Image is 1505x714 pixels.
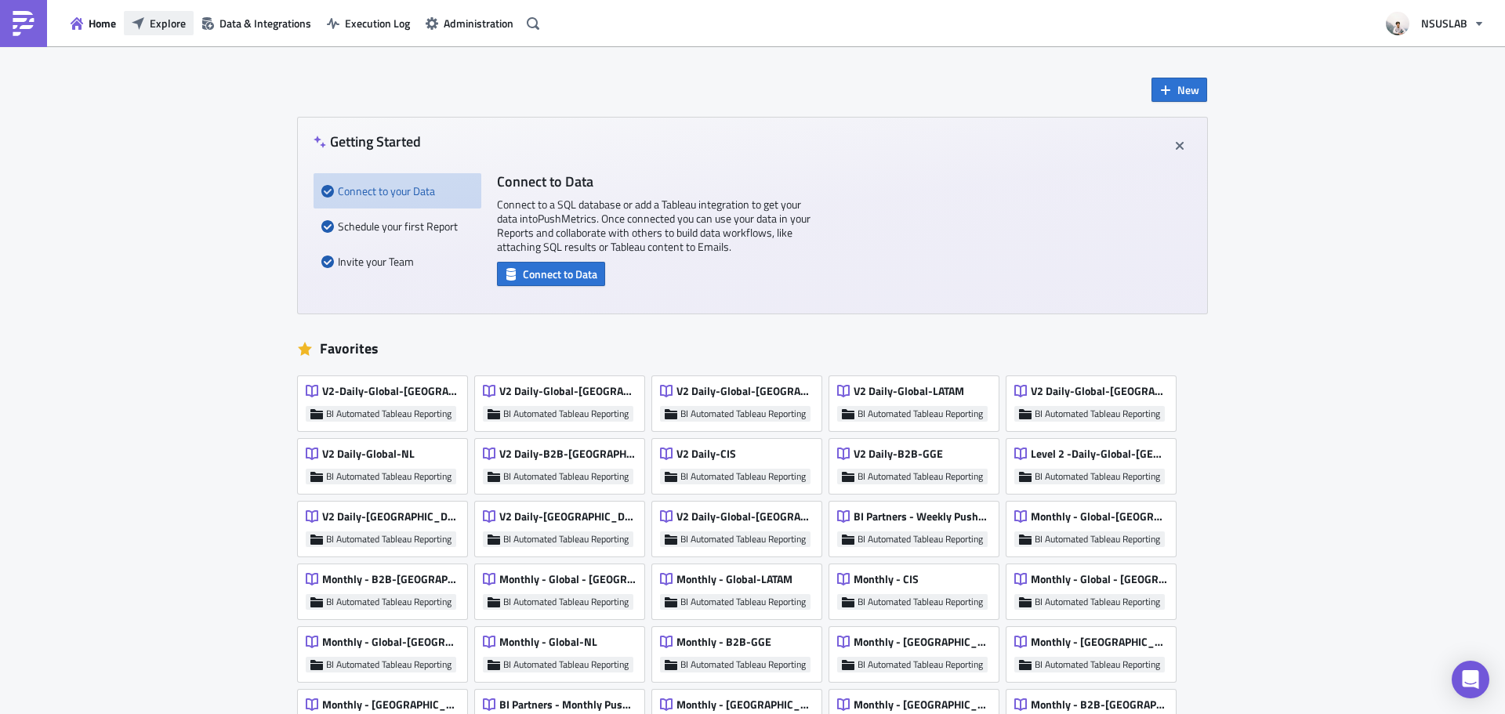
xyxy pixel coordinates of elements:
[829,368,1006,431] a: V2 Daily-Global-LATAMBI Automated Tableau Reporting
[854,509,990,524] span: BI Partners - Weekly Pushmetrics (Detailed)
[1151,78,1207,102] button: New
[298,337,1207,361] div: Favorites
[322,635,459,649] span: Monthly - Global-[GEOGRAPHIC_DATA]
[11,11,36,36] img: PushMetrics
[652,431,829,494] a: V2 Daily-CISBI Automated Tableau Reporting
[475,431,652,494] a: V2 Daily-B2B-[GEOGRAPHIC_DATA]BI Automated Tableau Reporting
[499,384,636,398] span: V2 Daily-Global-[GEOGRAPHIC_DATA]-Rest
[523,266,597,282] span: Connect to Data
[1035,470,1160,483] span: BI Automated Tableau Reporting
[676,572,792,586] span: Monthly - Global-LATAM
[1035,658,1160,671] span: BI Automated Tableau Reporting
[322,698,459,712] span: Monthly - [GEOGRAPHIC_DATA]
[499,635,597,649] span: Monthly - Global-NL
[858,408,983,420] span: BI Automated Tableau Reporting
[1376,6,1493,41] button: NSUSLAB
[503,408,629,420] span: BI Automated Tableau Reporting
[829,619,1006,682] a: Monthly - [GEOGRAPHIC_DATA]BI Automated Tableau Reporting
[475,619,652,682] a: Monthly - Global-NLBI Automated Tableau Reporting
[1031,698,1167,712] span: Monthly - B2B-[GEOGRAPHIC_DATA]
[298,556,475,619] a: Monthly - B2B-[GEOGRAPHIC_DATA]BI Automated Tableau Reporting
[1031,384,1167,398] span: V2 Daily-Global-[GEOGRAPHIC_DATA]
[1031,509,1167,524] span: Monthly - Global-[GEOGRAPHIC_DATA]
[1035,596,1160,608] span: BI Automated Tableau Reporting
[1031,635,1167,649] span: Monthly - [GEOGRAPHIC_DATA]
[319,11,418,35] button: Execution Log
[503,596,629,608] span: BI Automated Tableau Reporting
[1035,408,1160,420] span: BI Automated Tableau Reporting
[1006,556,1184,619] a: Monthly - Global - [GEOGRAPHIC_DATA]-[GEOGRAPHIC_DATA]BI Automated Tableau Reporting
[676,509,813,524] span: V2 Daily-Global-[GEOGRAPHIC_DATA]
[1031,447,1167,461] span: Level 2 -Daily-Global-[GEOGRAPHIC_DATA]-Rest
[676,698,813,712] span: Monthly - [GEOGRAPHIC_DATA]
[680,470,806,483] span: BI Automated Tableau Reporting
[676,635,771,649] span: Monthly - B2B-GGE
[499,509,636,524] span: V2 Daily-[GEOGRAPHIC_DATA]
[1452,661,1489,698] div: Open Intercom Messenger
[858,596,983,608] span: BI Automated Tableau Reporting
[444,15,513,31] span: Administration
[418,11,521,35] button: Administration
[1006,368,1184,431] a: V2 Daily-Global-[GEOGRAPHIC_DATA]BI Automated Tableau Reporting
[676,447,736,461] span: V2 Daily-CIS
[497,264,605,281] a: Connect to Data
[503,533,629,545] span: BI Automated Tableau Reporting
[1421,15,1467,31] span: NSUSLAB
[1006,431,1184,494] a: Level 2 -Daily-Global-[GEOGRAPHIC_DATA]-RestBI Automated Tableau Reporting
[854,447,943,461] span: V2 Daily-B2B-GGE
[829,494,1006,556] a: BI Partners - Weekly Pushmetrics (Detailed)BI Automated Tableau Reporting
[854,384,964,398] span: V2 Daily-Global-LATAM
[326,408,451,420] span: BI Automated Tableau Reporting
[1384,10,1411,37] img: Avatar
[194,11,319,35] button: Data & Integrations
[298,431,475,494] a: V2 Daily-Global-NLBI Automated Tableau Reporting
[503,658,629,671] span: BI Automated Tableau Reporting
[854,572,919,586] span: Monthly - CIS
[89,15,116,31] span: Home
[499,572,636,586] span: Monthly - Global - [GEOGRAPHIC_DATA] - Rest
[829,431,1006,494] a: V2 Daily-B2B-GGEBI Automated Tableau Reporting
[1035,533,1160,545] span: BI Automated Tableau Reporting
[652,494,829,556] a: V2 Daily-Global-[GEOGRAPHIC_DATA]BI Automated Tableau Reporting
[322,384,459,398] span: V2-Daily-Global-[GEOGRAPHIC_DATA]-[GEOGRAPHIC_DATA]
[497,262,605,286] button: Connect to Data
[321,173,473,208] div: Connect to your Data
[497,198,811,254] p: Connect to a SQL database or add a Tableau integration to get your data into PushMetrics . Once c...
[326,658,451,671] span: BI Automated Tableau Reporting
[499,447,636,461] span: V2 Daily-B2B-[GEOGRAPHIC_DATA]
[1031,572,1167,586] span: Monthly - Global - [GEOGRAPHIC_DATA]-[GEOGRAPHIC_DATA]
[652,368,829,431] a: V2 Daily-Global-[GEOGRAPHIC_DATA]BI Automated Tableau Reporting
[1177,82,1199,98] span: New
[652,619,829,682] a: Monthly - B2B-GGEBI Automated Tableau Reporting
[475,494,652,556] a: V2 Daily-[GEOGRAPHIC_DATA]BI Automated Tableau Reporting
[1006,494,1184,556] a: Monthly - Global-[GEOGRAPHIC_DATA]BI Automated Tableau Reporting
[854,635,990,649] span: Monthly - [GEOGRAPHIC_DATA]
[499,698,636,712] span: BI Partners - Monthly Pushmetrics
[503,470,629,483] span: BI Automated Tableau Reporting
[680,408,806,420] span: BI Automated Tableau Reporting
[322,509,459,524] span: V2 Daily-[GEOGRAPHIC_DATA]
[652,556,829,619] a: Monthly - Global-LATAMBI Automated Tableau Reporting
[829,556,1006,619] a: Monthly - CISBI Automated Tableau Reporting
[322,447,415,461] span: V2 Daily-Global-NL
[345,15,410,31] span: Execution Log
[124,11,194,35] button: Explore
[1006,619,1184,682] a: Monthly - [GEOGRAPHIC_DATA]BI Automated Tableau Reporting
[314,133,421,150] h4: Getting Started
[680,658,806,671] span: BI Automated Tableau Reporting
[150,15,186,31] span: Explore
[326,470,451,483] span: BI Automated Tableau Reporting
[676,384,813,398] span: V2 Daily-Global-[GEOGRAPHIC_DATA]
[219,15,311,31] span: Data & Integrations
[326,533,451,545] span: BI Automated Tableau Reporting
[475,368,652,431] a: V2 Daily-Global-[GEOGRAPHIC_DATA]-RestBI Automated Tableau Reporting
[63,11,124,35] button: Home
[321,244,473,279] div: Invite your Team
[475,556,652,619] a: Monthly - Global - [GEOGRAPHIC_DATA] - RestBI Automated Tableau Reporting
[322,572,459,586] span: Monthly - B2B-[GEOGRAPHIC_DATA]
[298,619,475,682] a: Monthly - Global-[GEOGRAPHIC_DATA]BI Automated Tableau Reporting
[298,494,475,556] a: V2 Daily-[GEOGRAPHIC_DATA]BI Automated Tableau Reporting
